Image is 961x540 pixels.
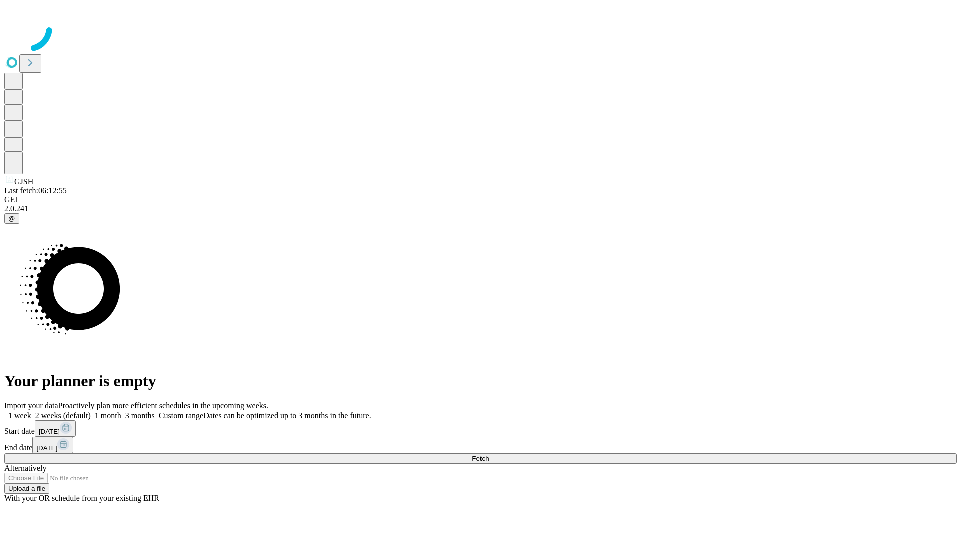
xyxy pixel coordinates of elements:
[35,411,91,420] span: 2 weeks (default)
[4,401,58,410] span: Import your data
[4,483,49,494] button: Upload a file
[125,411,155,420] span: 3 months
[14,177,33,186] span: GJSH
[95,411,121,420] span: 1 month
[4,453,957,464] button: Fetch
[35,420,76,437] button: [DATE]
[472,455,489,462] span: Fetch
[32,437,73,453] button: [DATE]
[4,464,46,472] span: Alternatively
[4,420,957,437] div: Start date
[8,215,15,222] span: @
[4,372,957,390] h1: Your planner is empty
[8,411,31,420] span: 1 week
[4,494,159,502] span: With your OR schedule from your existing EHR
[203,411,371,420] span: Dates can be optimized up to 3 months in the future.
[4,204,957,213] div: 2.0.241
[36,444,57,452] span: [DATE]
[39,428,60,435] span: [DATE]
[4,213,19,224] button: @
[159,411,203,420] span: Custom range
[4,437,957,453] div: End date
[4,195,957,204] div: GEI
[58,401,268,410] span: Proactively plan more efficient schedules in the upcoming weeks.
[4,186,67,195] span: Last fetch: 06:12:55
